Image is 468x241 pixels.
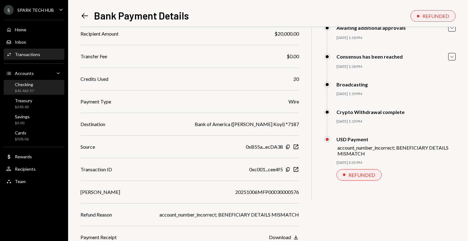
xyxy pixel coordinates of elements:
div: [DATE] 3:35 PM [336,160,456,165]
div: REFUNDED [349,172,375,178]
div: REFUNDED [422,13,449,19]
div: USD Payment [336,136,456,142]
div: account_number_incorrect; BENEFICIARY DETAILS MISMATCH [337,145,456,156]
a: Treasury$268.40 [4,96,64,111]
div: [DATE] 1:18 PM [336,35,456,41]
div: 20 [293,75,299,83]
a: Inbox [4,36,64,47]
div: $20,000.00 [275,30,299,37]
div: Treasury [15,98,32,103]
div: 0xB55a...ecDA38 [246,143,283,151]
a: Recipients [4,163,64,174]
div: account_number_incorrect; BENEFICIARY DETAILS MISMATCH [159,211,299,218]
div: Awaiting additional approvals [336,25,406,31]
a: Savings$0.00 [4,112,64,127]
button: Download [269,234,299,241]
div: Rewards [15,154,32,159]
div: Refund Reason [80,211,112,218]
div: [DATE] 1:18 PM [336,64,456,69]
div: Checking [15,82,34,87]
div: Bank of America ([PERSON_NAME] Koyi) *7187 [195,120,299,128]
div: Transaction ID [80,166,112,173]
a: Cards$508.06 [4,128,64,143]
div: S [4,5,14,15]
div: Transactions [15,52,40,57]
div: Inbox [15,39,26,45]
a: Home [4,24,64,35]
div: Broadcasting [336,81,368,87]
div: [DATE] 1:19 PM [336,91,456,97]
div: SPARK TECH HUB [17,7,54,13]
div: Payment Type [80,98,111,105]
div: Recipients [15,166,36,172]
div: Home [15,27,26,32]
a: Transactions [4,49,64,60]
div: Download [269,234,291,240]
a: Rewards [4,151,64,162]
div: [DATE] 1:19 PM [336,119,456,124]
div: Consensus has been reached [336,54,403,59]
div: $508.06 [15,137,29,142]
div: [PERSON_NAME] [80,188,120,196]
div: Payment Receipt [80,234,117,241]
div: $42,462.57 [15,88,34,94]
div: Wire [288,98,299,105]
div: Recipient Amount [80,30,119,37]
a: Checking$42,462.57 [4,80,64,95]
div: Crypto Withdrawal complete [336,109,405,115]
div: Team [15,179,26,184]
a: Accounts [4,68,64,79]
div: Destination [80,120,105,128]
div: 0xc001...cee4f5 [249,166,283,173]
div: 20251006MFP00030000576 [235,188,299,196]
h1: Bank Payment Details [94,9,189,22]
div: $0.00 [15,120,30,126]
a: Team [4,176,64,187]
div: Cards [15,130,29,135]
div: Source [80,143,95,151]
div: Accounts [15,71,34,76]
div: $0.00 [287,53,299,60]
div: Savings [15,114,30,119]
div: $268.40 [15,104,32,110]
div: Credits Used [80,75,108,83]
div: Transfer Fee [80,53,107,60]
